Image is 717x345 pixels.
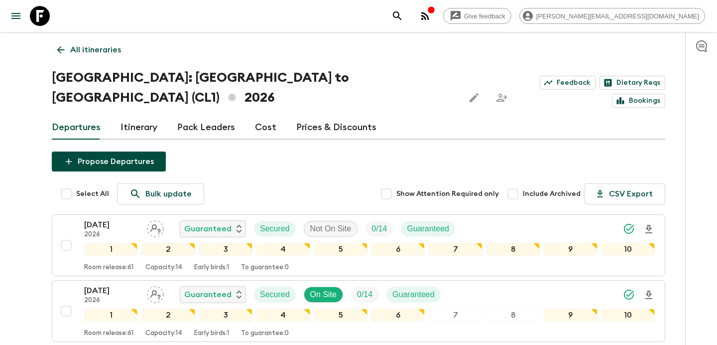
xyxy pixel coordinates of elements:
[241,264,289,272] p: To guarantee: 0
[52,152,166,172] button: Propose Departures
[429,309,482,322] div: 7
[392,289,435,301] p: Guaranteed
[357,289,372,301] p: 0 / 14
[256,243,310,256] div: 4
[643,289,655,301] svg: Download Onboarding
[254,221,296,237] div: Secured
[464,88,484,108] button: Edit this itinerary
[544,243,597,256] div: 9
[194,264,229,272] p: Early birds: 1
[371,243,425,256] div: 6
[351,287,378,303] div: Trip Fill
[84,219,139,231] p: [DATE]
[304,287,343,303] div: On Site
[84,243,137,256] div: 1
[52,40,126,60] a: All itineraries
[585,183,665,204] button: CSV Export
[254,287,296,303] div: Secured
[459,12,511,20] span: Give feedback
[256,309,310,322] div: 4
[492,88,512,108] span: Share this itinerary
[52,280,665,342] button: [DATE]2026Assign pack leaderGuaranteedSecuredOn SiteTrip FillGuaranteed12345678910Room release:61...
[120,116,157,140] a: Itinerary
[519,8,705,24] div: [PERSON_NAME][EMAIL_ADDRESS][DOMAIN_NAME]
[177,116,235,140] a: Pack Leaders
[486,243,540,256] div: 8
[407,223,449,235] p: Guaranteed
[6,6,26,26] button: menu
[145,330,182,338] p: Capacity: 14
[117,183,204,204] a: Bulk update
[141,309,195,322] div: 2
[184,289,232,301] p: Guaranteed
[601,243,655,256] div: 10
[486,309,540,322] div: 8
[145,188,192,200] p: Bulk update
[84,231,139,239] p: 2026
[84,285,139,297] p: [DATE]
[84,330,133,338] p: Room release: 61
[429,243,482,256] div: 7
[52,214,665,276] button: [DATE]2026Assign pack leaderGuaranteedSecuredNot On SiteTrip FillGuaranteed12345678910Room releas...
[623,289,635,301] svg: Synced Successfully
[199,243,252,256] div: 3
[540,76,596,90] a: Feedback
[184,223,232,235] p: Guaranteed
[371,223,387,235] p: 0 / 14
[531,12,705,20] span: [PERSON_NAME][EMAIL_ADDRESS][DOMAIN_NAME]
[544,309,597,322] div: 9
[145,264,182,272] p: Capacity: 14
[194,330,229,338] p: Early birds: 1
[310,223,352,235] p: Not On Site
[52,68,456,108] h1: [GEOGRAPHIC_DATA]: [GEOGRAPHIC_DATA] to [GEOGRAPHIC_DATA] (CL1) 2026
[52,116,101,140] a: Departures
[523,189,581,199] span: Include Archived
[84,264,133,272] p: Room release: 61
[84,309,137,322] div: 1
[199,309,252,322] div: 3
[147,223,164,231] span: Assign pack leader
[643,223,655,235] svg: Download Onboarding
[612,94,665,108] a: Bookings
[599,76,665,90] a: Dietary Reqs
[241,330,289,338] p: To guarantee: 0
[314,309,367,322] div: 5
[371,309,425,322] div: 6
[601,309,655,322] div: 10
[76,189,109,199] span: Select All
[396,189,499,199] span: Show Attention Required only
[260,289,290,301] p: Secured
[147,289,164,297] span: Assign pack leader
[365,221,393,237] div: Trip Fill
[387,6,407,26] button: search adventures
[314,243,367,256] div: 5
[255,116,276,140] a: Cost
[623,223,635,235] svg: Synced Successfully
[141,243,195,256] div: 2
[310,289,337,301] p: On Site
[443,8,511,24] a: Give feedback
[84,297,139,305] p: 2026
[304,221,358,237] div: Not On Site
[260,223,290,235] p: Secured
[296,116,376,140] a: Prices & Discounts
[70,44,121,56] p: All itineraries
